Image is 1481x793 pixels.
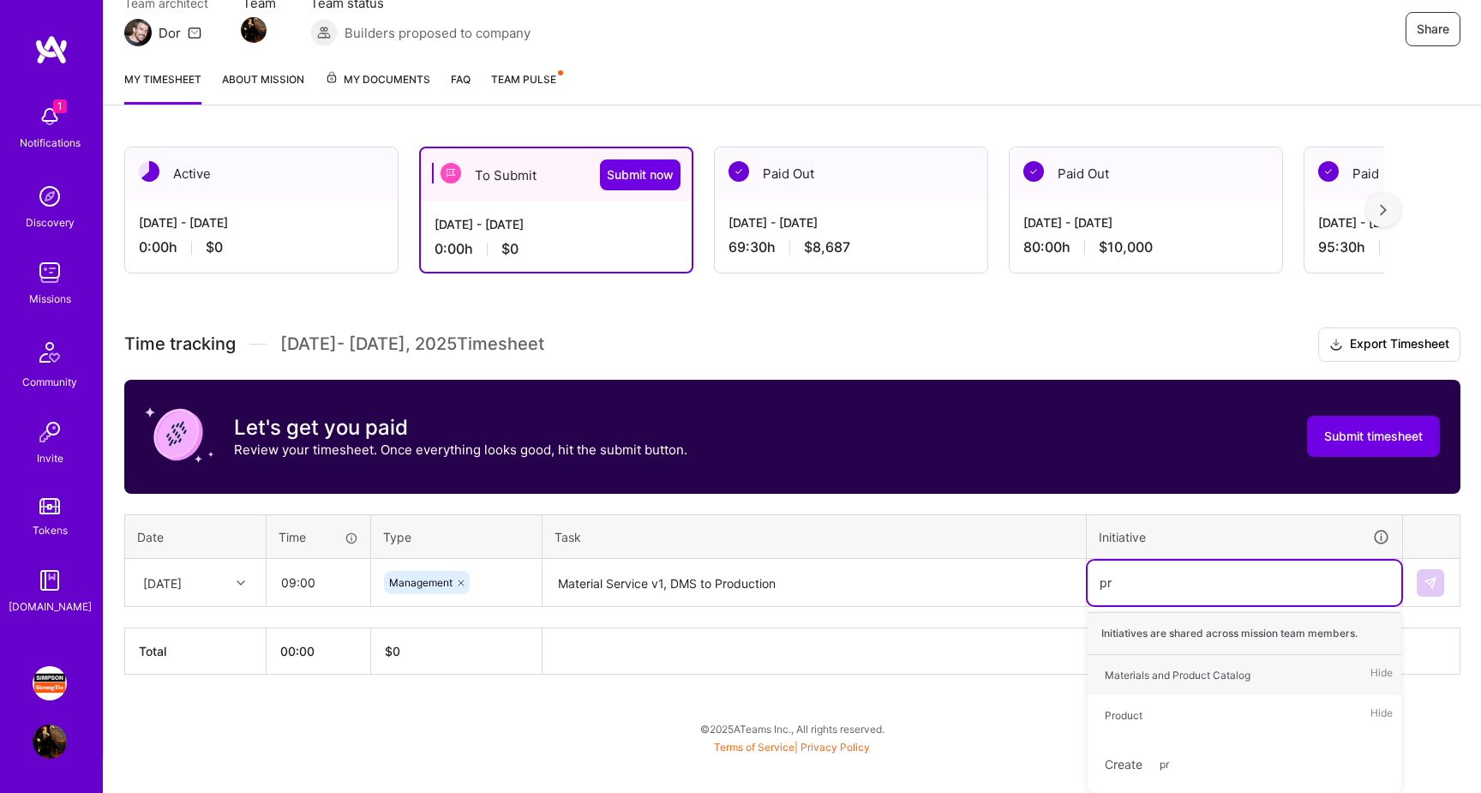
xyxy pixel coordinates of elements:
div: 0:00 h [139,238,384,256]
div: To Submit [421,148,692,201]
i: icon Mail [188,26,201,39]
p: Review your timesheet. Once everything looks good, hit the submit button. [234,441,687,459]
div: [DATE] [143,574,182,592]
img: Team Architect [124,19,152,46]
div: 80:00 h [1023,238,1268,256]
div: Invite [37,449,63,467]
div: Notifications [20,134,81,152]
img: logo [34,34,69,65]
span: Team Pulse [491,73,556,86]
span: $10,000 [1099,238,1153,256]
a: Privacy Policy [800,741,870,754]
span: pr [1151,753,1178,776]
img: Team Member Avatar [241,17,267,43]
img: discovery [33,179,67,213]
th: Total [125,628,267,675]
img: Builders proposed to company [310,19,338,46]
div: Missions [29,290,71,308]
a: User Avatar [28,724,71,759]
img: Invite [33,415,67,449]
div: Tokens [33,521,68,539]
img: Paid Out [729,161,749,182]
span: My Documents [325,70,430,89]
h3: Let's get you paid [234,415,687,441]
div: Initiatives are shared across mission team members. [1088,612,1401,655]
th: Date [125,514,267,559]
span: $0 [501,240,519,258]
div: Paid Out [715,147,987,200]
textarea: Material Service v1, DMS to Production [544,561,1084,606]
span: $8,687 [804,238,850,256]
div: Dor [159,24,181,42]
img: coin [145,400,213,469]
div: 0:00 h [435,240,678,258]
span: | [714,741,870,754]
div: Create [1096,744,1393,784]
span: Submit timesheet [1324,428,1423,445]
img: User Avatar [33,724,67,759]
span: $0 [206,238,223,256]
a: About Mission [222,70,304,105]
th: Task [543,514,1087,559]
span: Time tracking [124,333,236,355]
img: Active [139,161,159,182]
span: Share [1417,21,1449,38]
button: Export Timesheet [1318,327,1460,362]
a: My Documents [325,70,430,105]
div: Discovery [26,213,75,231]
a: Team Member Avatar [243,15,265,45]
div: [DATE] - [DATE] [1023,213,1268,231]
img: Simpson Strong-Tie: Product Management for Platform [33,666,67,700]
div: [DOMAIN_NAME] [9,598,92,616]
span: Submit now [607,166,674,183]
img: Submit [1424,576,1437,590]
div: Time [279,528,358,546]
input: HH:MM [267,560,369,605]
button: Share [1406,12,1460,46]
div: Initiative [1099,527,1390,547]
div: Product [1105,706,1142,724]
span: $ 0 [385,644,400,658]
div: Materials and Product Catalog [1105,666,1250,684]
i: icon Download [1329,336,1343,354]
span: Builders proposed to company [345,24,531,42]
div: © 2025 ATeams Inc., All rights reserved. [103,707,1481,750]
span: 1 [53,99,67,113]
div: 69:30 h [729,238,974,256]
a: Terms of Service [714,741,794,754]
div: [DATE] - [DATE] [139,213,384,231]
span: Hide [1370,664,1393,687]
div: [DATE] - [DATE] [435,215,678,233]
div: Active [125,147,398,200]
a: Team Pulse [491,70,561,105]
i: icon Chevron [237,579,245,587]
a: My timesheet [124,70,201,105]
span: [DATE] - [DATE] , 2025 Timesheet [280,333,544,355]
a: FAQ [451,70,471,105]
button: Submit now [600,159,681,190]
div: Community [22,373,77,391]
img: teamwork [33,255,67,290]
img: guide book [33,563,67,598]
img: Paid Out [1318,161,1339,182]
div: Paid Out [1010,147,1282,200]
img: bell [33,99,67,134]
a: Simpson Strong-Tie: Product Management for Platform [28,666,71,700]
img: To Submit [441,163,461,183]
img: tokens [39,498,60,514]
div: [DATE] - [DATE] [729,213,974,231]
th: 00:00 [267,628,371,675]
span: Hide [1370,704,1393,727]
img: right [1380,204,1387,216]
img: Community [29,332,70,373]
img: Paid Out [1023,161,1044,182]
th: Type [371,514,543,559]
button: Submit timesheet [1307,416,1440,457]
span: Management [389,576,453,589]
